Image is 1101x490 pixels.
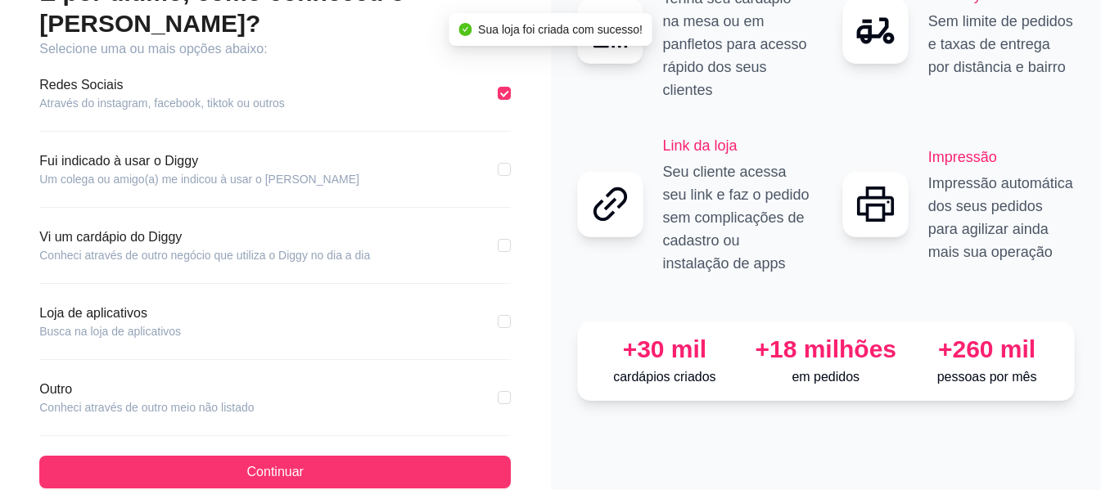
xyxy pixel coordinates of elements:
[458,23,472,36] span: check-circle
[663,160,810,275] p: Seu cliente acessa seu link e faz o pedido sem complicações de cadastro ou instalação de apps
[39,303,181,323] article: Loja de aplicativos
[591,335,739,364] div: +30 mil
[751,335,900,364] div: +18 milhões
[39,171,359,187] article: Um colega ou amigo(a) me indicou à usar o [PERSON_NAME]
[26,26,39,39] img: logo_orange.svg
[173,95,186,108] img: tab_keywords_by_traffic_grey.svg
[39,227,370,247] article: Vi um cardápio do Diggy
[39,399,254,416] article: Conheci através de outro meio não listado
[43,43,183,56] div: Domínio: [DOMAIN_NAME]
[928,146,1075,169] h2: Impressão
[39,39,511,59] article: Selecione uma ou mais opções abaixo:
[39,95,285,111] article: Através do instagram, facebook, tiktok ou outros
[39,75,285,95] article: Redes Sociais
[913,335,1061,364] div: +260 mil
[39,456,511,488] button: Continuar
[39,151,359,171] article: Fui indicado à usar o Diggy
[191,97,263,107] div: Palavras-chave
[913,367,1061,387] p: pessoas por mês
[39,380,254,399] article: Outro
[928,10,1075,79] p: Sem limite de pedidos e taxas de entrega por distância e bairro
[247,462,304,482] span: Continuar
[86,97,125,107] div: Domínio
[39,323,181,339] article: Busca na loja de aplicativos
[478,23,643,36] span: Sua loja foi criada com sucesso!
[68,95,81,108] img: tab_domain_overview_orange.svg
[26,43,39,56] img: website_grey.svg
[928,172,1075,263] p: Impressão automática dos seus pedidos para agilizar ainda mais sua operação
[751,367,900,387] p: em pedidos
[663,134,810,157] h2: Link da loja
[46,26,80,39] div: v 4.0.25
[591,367,739,387] p: cardápios criados
[39,247,370,263] article: Conheci através de outro negócio que utiliza o Diggy no dia a dia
